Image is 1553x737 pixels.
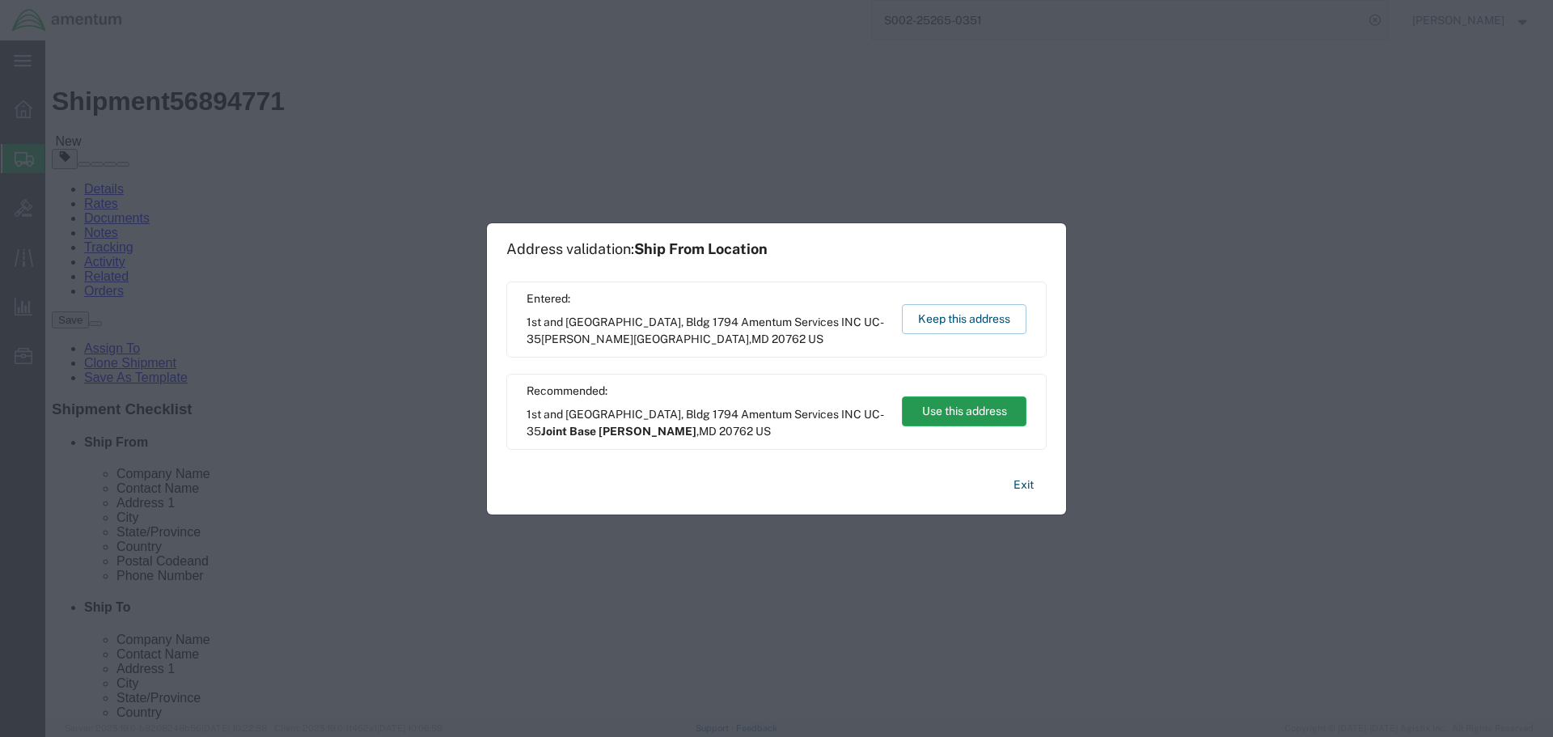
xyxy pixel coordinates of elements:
span: Entered: [527,290,887,307]
span: Joint Base [PERSON_NAME] [541,425,696,438]
span: 1st and [GEOGRAPHIC_DATA], Bldg 1794 Amentum Services INC UC-35 , [527,406,887,440]
span: MD [751,332,769,345]
span: MD [699,425,717,438]
span: US [755,425,771,438]
span: 20762 [772,332,806,345]
span: 1st and [GEOGRAPHIC_DATA], Bldg 1794 Amentum Services INC UC-35 , [527,314,887,348]
span: Ship From Location [634,240,768,257]
button: Keep this address [902,304,1026,334]
span: 20762 [719,425,753,438]
button: Use this address [902,396,1026,426]
span: [PERSON_NAME][GEOGRAPHIC_DATA] [541,332,749,345]
span: US [808,332,823,345]
span: Recommended: [527,383,887,400]
h1: Address validation: [506,240,768,258]
button: Exit [1001,471,1047,499]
